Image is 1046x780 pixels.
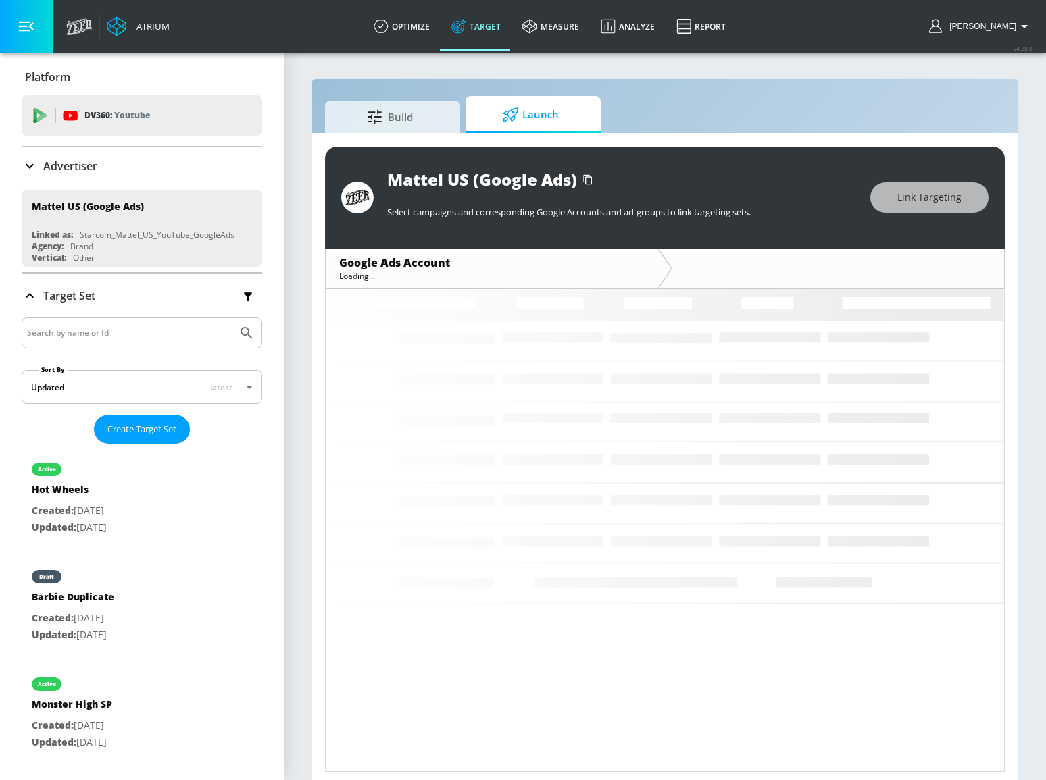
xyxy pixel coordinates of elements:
a: optimize [363,2,441,51]
div: activeMonster High SPCreated:[DATE]Updated:[DATE] [22,664,262,760]
p: Advertiser [43,159,97,174]
span: Updated: [32,521,76,534]
div: Platform [22,58,262,96]
div: draft [39,573,54,580]
span: v 4.28.0 [1014,45,1032,52]
div: Starcom_Mattel_US_YouTube_GoogleAds [80,229,234,240]
span: Created: [32,504,74,517]
a: measure [512,2,590,51]
div: Other [73,252,95,263]
div: Brand [70,240,93,252]
div: Target Set [22,274,262,318]
div: Hot Wheels [32,483,107,502]
a: Atrium [107,16,170,36]
div: draftBarbie DuplicateCreated:[DATE]Updated:[DATE] [22,556,262,653]
div: active [38,681,56,687]
div: Google Ads AccountLoading... [326,249,657,288]
span: Created: [32,719,74,731]
label: Sort By [39,365,68,374]
div: Advertiser [22,147,262,185]
div: Linked as: [32,229,73,240]
p: [DATE] [32,734,112,751]
div: Updated [31,382,64,393]
a: Analyze [590,2,666,51]
p: Platform [25,70,70,84]
span: Create Target Set [107,421,176,437]
span: Build [339,101,441,133]
button: Create Target Set [94,415,190,444]
div: Mattel US (Google Ads) [32,200,144,213]
span: Updated: [32,628,76,641]
div: activeHot WheelsCreated:[DATE]Updated:[DATE] [22,449,262,546]
span: Launch [479,99,582,131]
a: Target [441,2,512,51]
div: DV360: Youtube [22,95,262,136]
div: Loading... [339,270,644,282]
a: Report [666,2,737,51]
span: login as: justin.nim@zefr.com [944,22,1016,31]
div: Agency: [32,240,64,252]
div: Mattel US (Google Ads) [387,168,577,190]
span: latest [210,382,232,393]
p: Youtube [114,108,150,122]
button: [PERSON_NAME] [929,18,1032,34]
div: Atrium [131,20,170,32]
div: Barbie Duplicate [32,590,114,610]
span: Created: [32,611,74,624]
p: Target Set [43,288,95,303]
p: [DATE] [32,502,107,519]
p: [DATE] [32,519,107,536]
p: Select campaigns and corresponding Google Accounts and ad-groups to link targeting sets. [387,206,857,218]
div: Monster High SP [32,698,112,717]
div: active [38,466,56,473]
p: [DATE] [32,717,112,734]
p: [DATE] [32,627,114,644]
p: DV360: [84,108,150,123]
div: Mattel US (Google Ads)Linked as:Starcom_Mattel_US_YouTube_GoogleAdsAgency:BrandVertical:Other [22,190,262,267]
div: Google Ads Account [339,255,644,270]
p: [DATE] [32,610,114,627]
span: Updated: [32,735,76,748]
div: Vertical: [32,252,66,263]
input: Search by name or Id [27,324,232,342]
